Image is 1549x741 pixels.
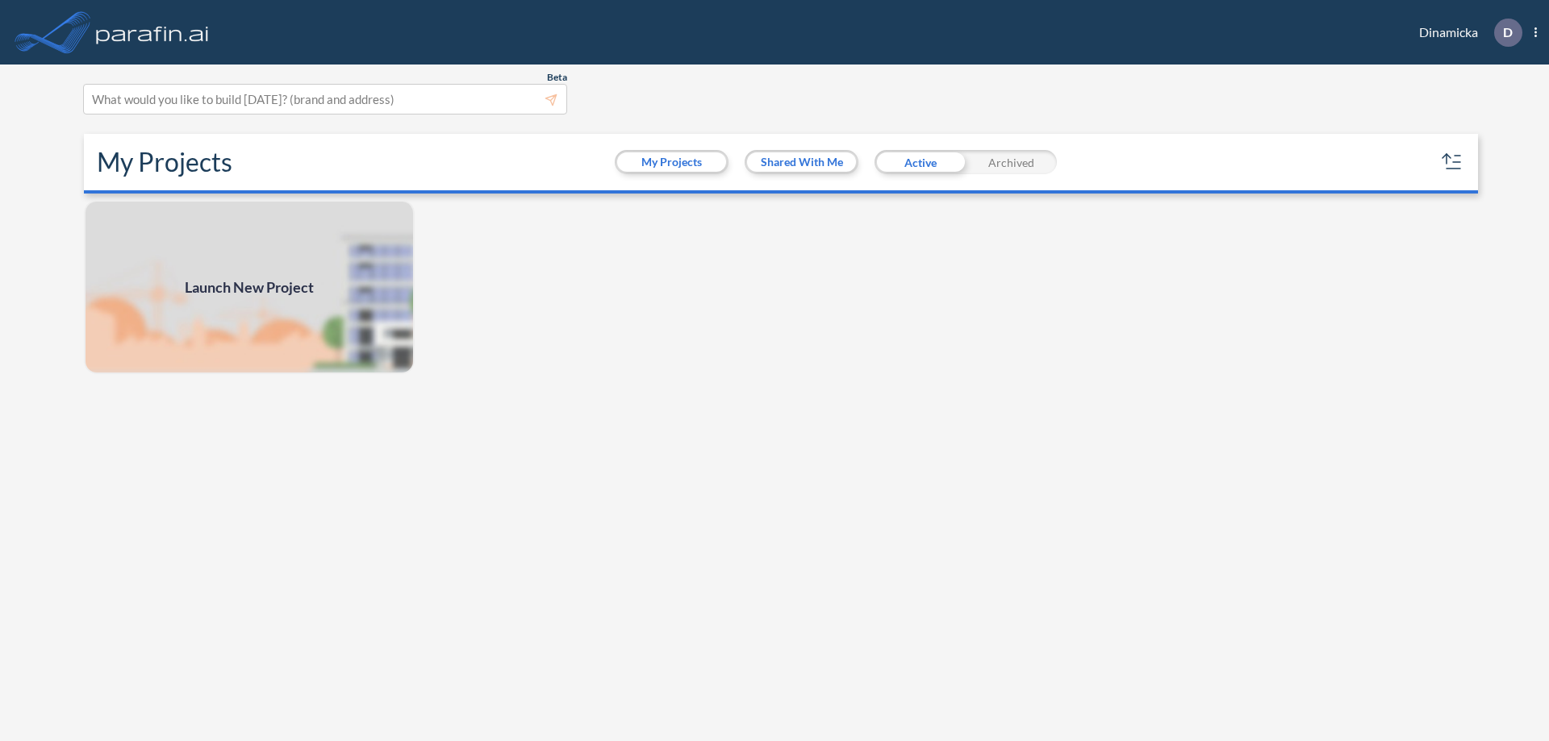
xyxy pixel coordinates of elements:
[875,150,966,174] div: Active
[84,200,415,374] img: add
[185,277,314,298] span: Launch New Project
[93,16,212,48] img: logo
[547,71,567,84] span: Beta
[97,147,232,177] h2: My Projects
[84,200,415,374] a: Launch New Project
[1503,25,1513,40] p: D
[966,150,1057,174] div: Archived
[747,152,856,172] button: Shared With Me
[617,152,726,172] button: My Projects
[1439,149,1465,175] button: sort
[1395,19,1537,47] div: Dinamicka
